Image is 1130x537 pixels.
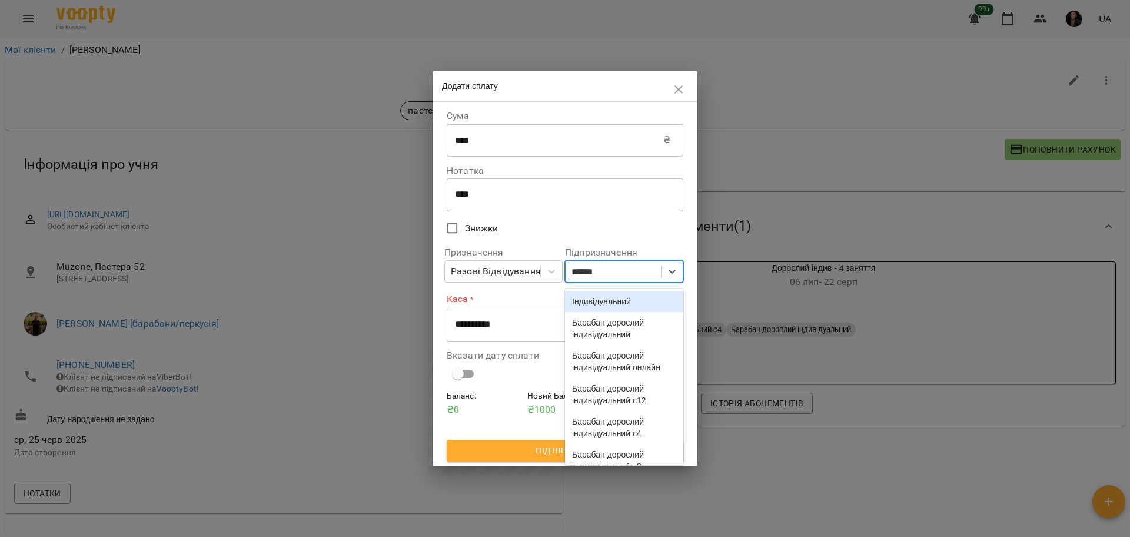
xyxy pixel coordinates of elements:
label: Вказати дату сплати [447,351,683,360]
p: ₴ 1000 [527,403,603,417]
p: ₴ 0 [447,403,523,417]
span: Знижки [465,221,498,236]
span: Додати сплату [442,81,498,91]
div: Барабан дорослий індивідуальний с4 [565,411,683,444]
div: Разові Відвідування [451,264,541,279]
label: Призначення [444,248,563,257]
label: Каса [447,292,683,306]
label: Підпризначення [565,248,683,257]
div: Індивідуальний [565,291,683,312]
div: Барабан дорослий індивідуальний с8 [565,444,683,477]
button: Підтвердити [447,440,683,461]
div: Барабан дорослий індивідуальний онлайн [565,345,683,378]
h6: Баланс : [447,390,523,403]
span: Підтвердити [456,443,674,458]
div: Барабан дорослий індивідуальний с12 [565,378,683,411]
h6: Новий Баланс : [527,390,603,403]
label: Нотатка [447,166,683,175]
p: ₴ [663,133,670,147]
div: Барабан дорослий індивідуальний [565,312,683,345]
label: Сума [447,111,683,121]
